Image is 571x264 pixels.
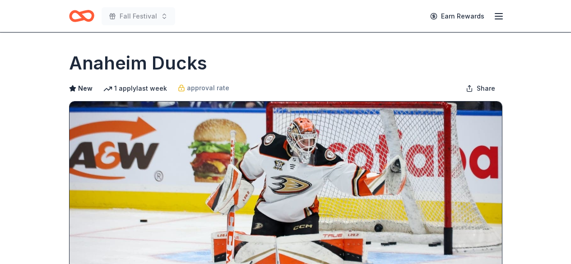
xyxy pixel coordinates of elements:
[69,5,94,27] a: Home
[120,11,157,22] span: Fall Festival
[78,83,93,94] span: New
[425,8,490,24] a: Earn Rewards
[187,83,229,93] span: approval rate
[69,51,207,76] h1: Anaheim Ducks
[477,83,495,94] span: Share
[459,79,502,97] button: Share
[102,7,175,25] button: Fall Festival
[103,83,167,94] div: 1 apply last week
[178,83,229,93] a: approval rate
